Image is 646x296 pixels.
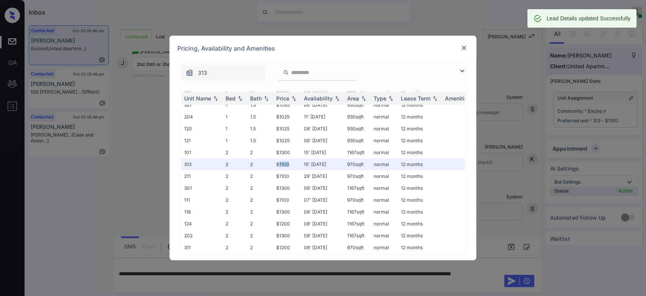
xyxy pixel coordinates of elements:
td: 2 [222,158,247,170]
td: 970 sqft [344,194,371,206]
div: Lease Term [401,95,430,102]
td: normal [371,182,398,194]
td: 118 [181,206,222,218]
img: icon-zuma [186,69,193,77]
td: $1025 [273,135,301,146]
td: normal [371,99,398,111]
td: normal [371,146,398,158]
td: 2 [222,242,247,253]
td: normal [371,123,398,135]
td: $1100 [273,158,301,170]
td: 08' [DATE] [301,123,344,135]
td: 120 [181,123,222,135]
img: sorting [212,96,219,101]
div: Bath [250,95,262,102]
td: 1167 sqft [344,206,371,218]
td: 301 [181,182,222,194]
div: Pricing, Availability and Amenities [170,36,476,61]
td: 1.5 [247,111,273,123]
td: 202 [181,230,222,242]
td: 12 months [398,230,442,242]
img: sorting [333,96,341,101]
td: 12 months [398,194,442,206]
td: 12 months [398,206,442,218]
td: 1.5 [247,135,273,146]
td: 204 [181,111,222,123]
td: $1200 [273,218,301,230]
td: 2 [222,182,247,194]
td: 211 [181,170,222,182]
td: 2 [247,206,273,218]
td: 12 months [398,158,442,170]
img: sorting [387,96,395,101]
td: 2 [222,206,247,218]
div: Bed [226,95,236,102]
td: 12 months [398,146,442,158]
td: 124 [181,218,222,230]
td: 321 [181,99,222,111]
div: Price [276,95,289,102]
td: 29' [DATE] [301,170,344,182]
img: sorting [290,96,298,101]
td: normal [371,218,398,230]
td: normal [371,230,398,242]
td: 08' [DATE] [301,218,344,230]
td: 15' [DATE] [301,158,344,170]
td: 930 sqft [344,111,371,123]
td: 930 sqft [344,123,371,135]
td: 07' [DATE] [301,194,344,206]
td: 11' [DATE] [301,111,344,123]
td: $1100 [273,194,301,206]
td: 12 months [398,135,442,146]
td: $1300 [273,182,301,194]
div: Amenities [445,95,471,102]
td: 1167 sqft [344,146,371,158]
td: 06' [DATE] [301,99,344,111]
td: 12 months [398,170,442,182]
td: 06' [DATE] [301,182,344,194]
td: 1167 sqft [344,218,371,230]
td: 970 sqft [344,158,371,170]
td: 2 [247,146,273,158]
img: sorting [431,96,439,101]
td: 2 [222,230,247,242]
td: 1167 sqft [344,230,371,242]
td: 2 [247,218,273,230]
td: 1.5 [247,123,273,135]
td: 06' [DATE] [301,135,344,146]
img: icon-zuma [283,69,289,76]
td: $1300 [273,230,301,242]
td: normal [371,111,398,123]
td: 1 [222,99,247,111]
td: 930 sqft [344,135,371,146]
td: normal [371,158,398,170]
span: 313 [198,69,207,77]
td: 08' [DATE] [301,206,344,218]
td: $1100 [273,170,301,182]
td: 1 [222,135,247,146]
td: normal [371,242,398,253]
td: normal [371,170,398,182]
td: $1300 [273,206,301,218]
img: icon-zuma [458,66,467,76]
td: 2 [247,242,273,253]
td: 1.5 [247,99,273,111]
td: 12 months [398,123,442,135]
td: normal [371,135,398,146]
td: $1025 [273,123,301,135]
td: 15' [DATE] [301,146,344,158]
td: 970 sqft [344,242,371,253]
td: 12 months [398,242,442,253]
td: 12 months [398,182,442,194]
div: Unit Name [184,95,211,102]
td: 2 [247,182,273,194]
td: 101 [181,146,222,158]
td: 2 [247,170,273,182]
td: normal [371,206,398,218]
td: 2 [222,146,247,158]
td: 2 [247,194,273,206]
td: 12 months [398,99,442,111]
img: sorting [236,96,244,101]
div: Lead Details updated Successfully [547,12,631,25]
td: 08' [DATE] [301,230,344,242]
